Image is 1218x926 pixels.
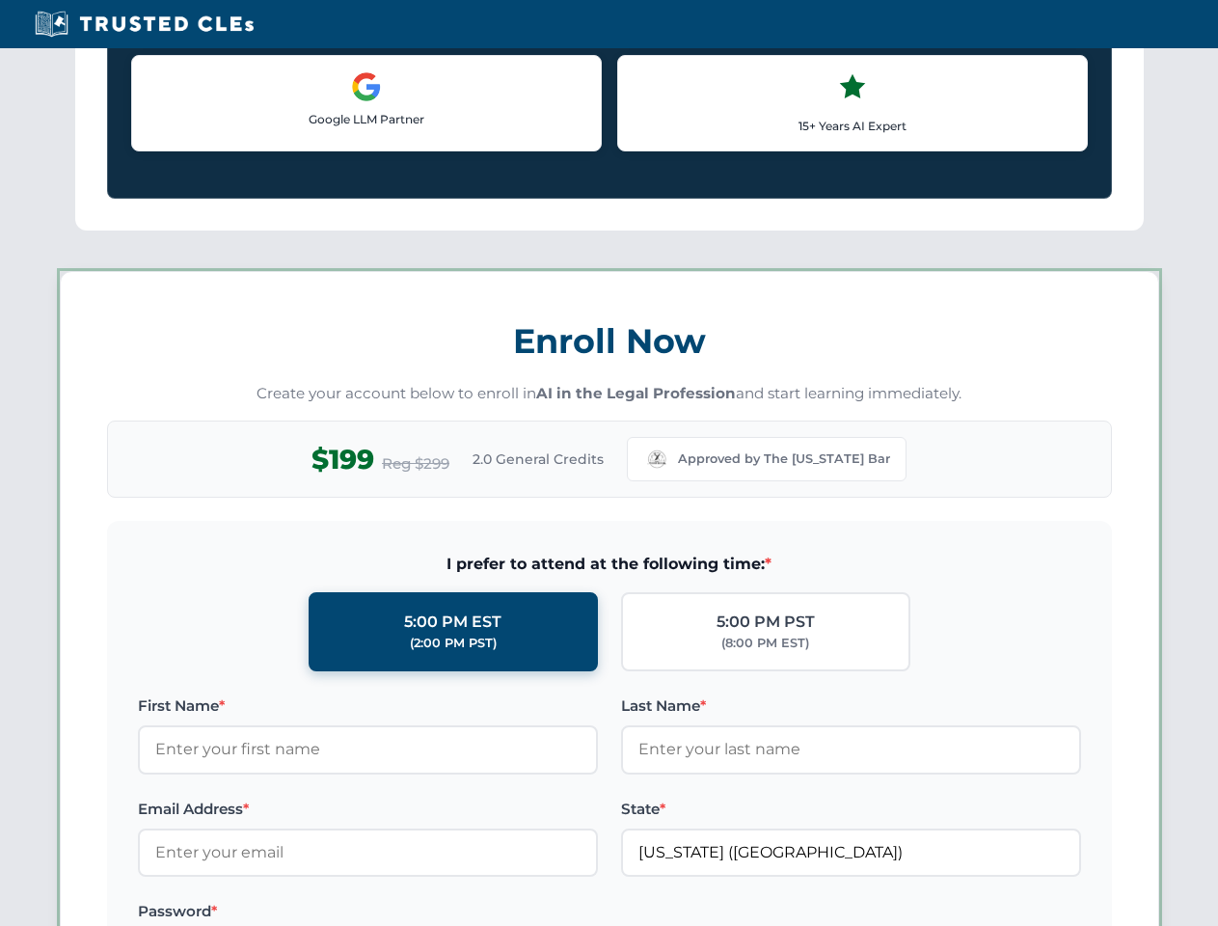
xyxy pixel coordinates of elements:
label: Password [138,900,598,923]
label: Last Name [621,694,1081,718]
p: 15+ Years AI Expert [634,117,1071,135]
img: Google [351,71,382,102]
span: Reg $299 [382,452,449,476]
div: (2:00 PM PST) [410,634,497,653]
label: State [621,798,1081,821]
label: First Name [138,694,598,718]
div: 5:00 PM PST [717,610,815,635]
img: Trusted CLEs [29,10,259,39]
input: Enter your first name [138,725,598,774]
div: 5:00 PM EST [404,610,501,635]
span: $199 [311,438,374,481]
div: (8:00 PM EST) [721,634,809,653]
span: 2.0 General Credits [473,449,604,470]
p: Create your account below to enroll in and start learning immediately. [107,383,1112,405]
input: Enter your email [138,829,598,877]
label: Email Address [138,798,598,821]
p: Google LLM Partner [148,110,585,128]
h3: Enroll Now [107,311,1112,371]
span: Approved by The [US_STATE] Bar [678,449,890,469]
input: Missouri (MO) [621,829,1081,877]
img: Missouri Bar [643,446,670,473]
input: Enter your last name [621,725,1081,774]
span: I prefer to attend at the following time: [138,552,1081,577]
strong: AI in the Legal Profession [536,384,736,402]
